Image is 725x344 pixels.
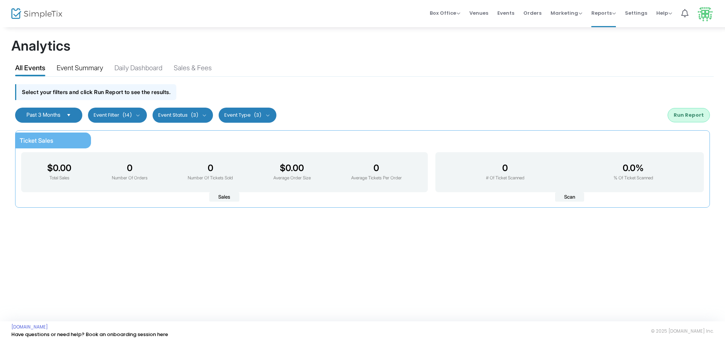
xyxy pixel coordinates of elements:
div: Sales & Fees [174,63,212,76]
h3: 0 [188,163,233,173]
h3: $0.00 [47,163,71,173]
span: Reports [591,9,616,17]
span: Orders [523,3,541,23]
span: Scan [555,192,584,202]
h3: 0.0% [614,163,653,173]
span: © 2025 [DOMAIN_NAME] Inc. [651,328,714,334]
div: Event Summary [57,63,103,76]
span: Past 3 Months [26,111,60,118]
div: Daily Dashboard [114,63,162,76]
span: Ticket Sales [20,137,53,144]
h3: $0.00 [273,163,311,173]
span: Box Office [430,9,460,17]
button: Select [63,112,74,118]
span: Help [656,9,672,17]
span: Sales [209,192,239,202]
span: (3) [254,112,261,118]
button: Event Status(3) [153,108,213,123]
p: % Of Ticket Scanned [614,175,653,182]
h3: 0 [351,163,402,173]
span: (14) [122,112,132,118]
span: Venues [469,3,488,23]
span: Settings [625,3,647,23]
p: # Of Ticket Scanned [486,175,524,182]
h1: Analytics [11,38,714,54]
h3: 0 [112,163,148,173]
p: Number Of Tickets Sold [188,175,233,182]
p: Average Order Size [273,175,311,182]
p: Average Tickets Per Order [351,175,402,182]
p: Number Of Orders [112,175,148,182]
button: Event Type(3) [219,108,276,123]
div: Select your filters and click Run Report to see the results. [15,84,176,100]
button: Run Report [668,108,710,122]
span: Marketing [551,9,582,17]
a: [DOMAIN_NAME] [11,324,48,330]
button: Event Filter(14) [88,108,147,123]
p: Total Sales [47,175,71,182]
span: Events [497,3,514,23]
h3: 0 [486,163,524,173]
div: All Events [15,63,45,76]
a: Have questions or need help? Book an onboarding session here [11,331,168,338]
span: (3) [191,112,198,118]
